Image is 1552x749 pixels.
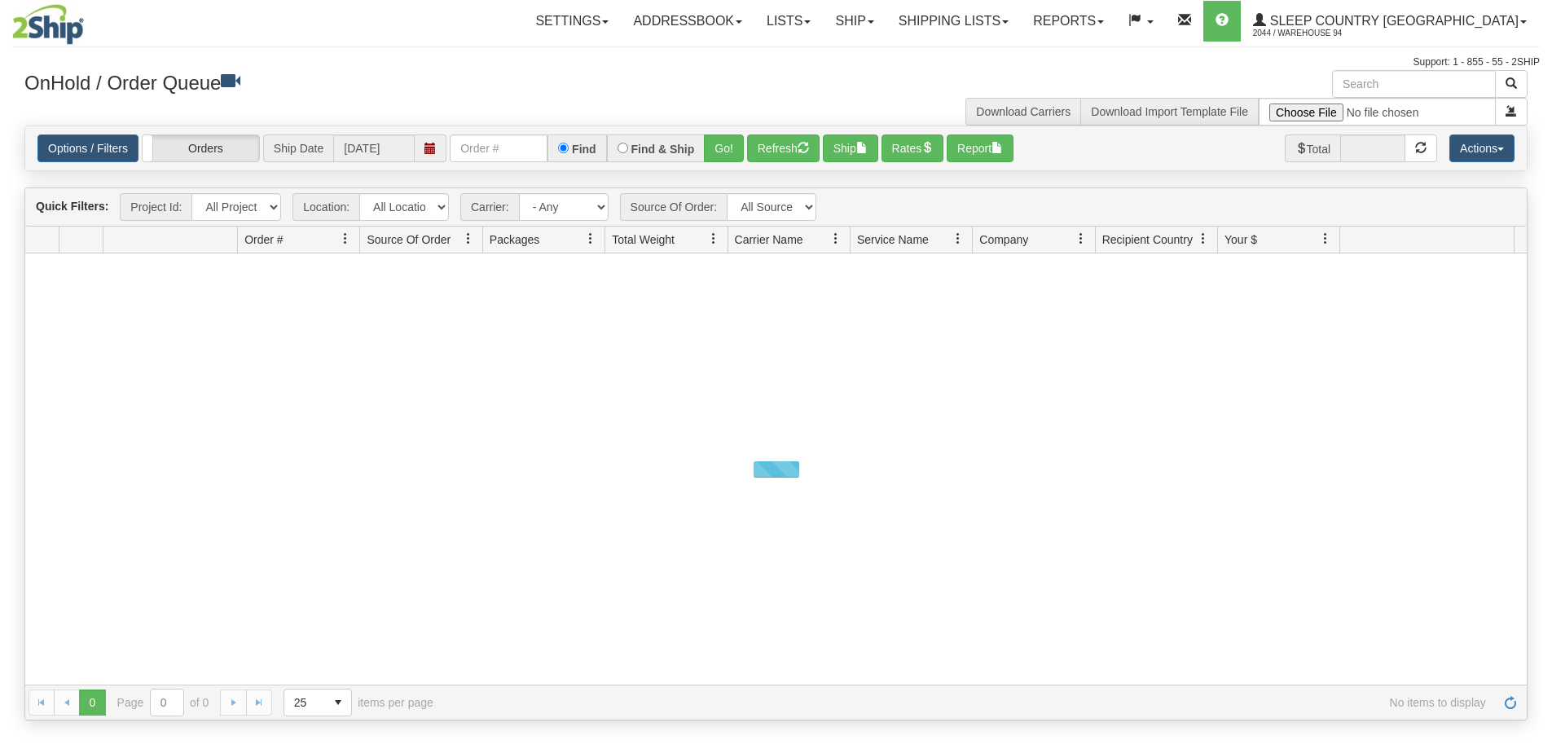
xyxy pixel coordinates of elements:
span: Source Of Order: [620,193,728,221]
span: Page of 0 [117,689,209,716]
span: Service Name [857,231,929,248]
span: Location: [292,193,359,221]
a: Options / Filters [37,134,138,162]
a: Packages filter column settings [577,225,605,253]
a: Settings [523,1,621,42]
a: Source Of Order filter column settings [455,225,482,253]
span: select [325,690,351,716]
span: Page 0 [79,690,105,716]
button: Rates [882,134,944,162]
a: Ship [823,1,886,42]
a: Reports [1021,1,1116,42]
a: Carrier Name filter column settings [822,225,850,253]
a: Download Import Template File [1091,105,1248,118]
span: Total [1285,134,1341,162]
span: Total Weight [612,231,675,248]
span: Order # [244,231,283,248]
span: Company [979,231,1028,248]
span: Source Of Order [367,231,451,248]
a: Refresh [1497,690,1523,716]
a: Recipient Country filter column settings [1189,225,1217,253]
a: Addressbook [621,1,754,42]
span: Your $ [1224,231,1257,248]
input: Import [1259,98,1496,126]
span: 2044 / Warehouse 94 [1253,25,1375,42]
input: Order # [450,134,547,162]
button: Refresh [747,134,820,162]
div: Support: 1 - 855 - 55 - 2SHIP [12,55,1540,69]
a: Lists [754,1,823,42]
h3: OnHold / Order Queue [24,70,764,94]
button: Actions [1449,134,1515,162]
span: Carrier Name [735,231,803,248]
a: Shipping lists [886,1,1021,42]
button: Go! [704,134,744,162]
span: No items to display [456,696,1486,709]
span: Ship Date [263,134,333,162]
a: Download Carriers [976,105,1071,118]
button: Ship [823,134,878,162]
label: Find [572,143,596,155]
span: Packages [490,231,539,248]
span: Recipient Country [1102,231,1193,248]
button: Report [947,134,1013,162]
span: Page sizes drop down [284,689,352,716]
a: Total Weight filter column settings [700,225,728,253]
span: Project Id: [120,193,191,221]
img: logo2044.jpg [12,4,84,45]
a: Service Name filter column settings [944,225,972,253]
input: Search [1332,70,1496,98]
a: Sleep Country [GEOGRAPHIC_DATA] 2044 / Warehouse 94 [1241,1,1539,42]
span: Sleep Country [GEOGRAPHIC_DATA] [1266,14,1519,28]
button: Search [1495,70,1528,98]
span: items per page [284,689,433,716]
label: Quick Filters: [36,198,108,214]
span: 25 [294,694,315,711]
a: Company filter column settings [1067,225,1095,253]
a: Order # filter column settings [332,225,359,253]
label: Orders [143,135,259,161]
span: Carrier: [460,193,519,221]
a: Your $ filter column settings [1312,225,1339,253]
div: grid toolbar [25,188,1527,227]
label: Find & Ship [631,143,695,155]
